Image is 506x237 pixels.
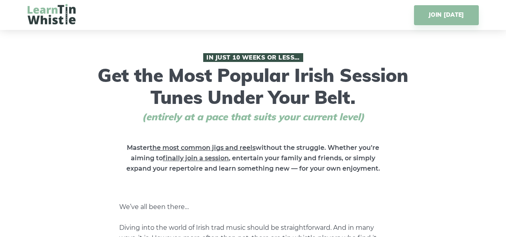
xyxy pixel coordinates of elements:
[95,53,411,123] h1: Get the Most Popular Irish Session Tunes Under Your Belt.
[126,144,380,172] strong: Master without the struggle. Whether you’re aiming to , entertain your family and friends, or sim...
[150,144,256,151] span: the most common jigs and reels
[163,154,229,162] span: finally join a session
[203,53,303,62] span: In Just 10 Weeks or Less…
[127,111,379,123] span: (entirely at a pace that suits your current level)
[414,5,478,25] a: JOIN [DATE]
[28,4,76,24] img: LearnTinWhistle.com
